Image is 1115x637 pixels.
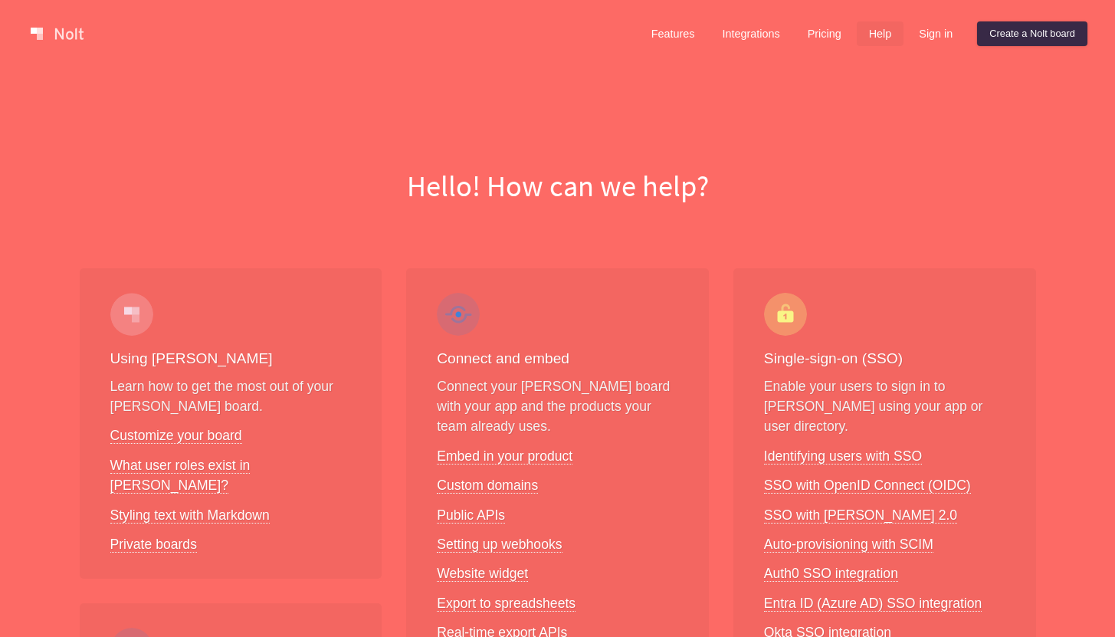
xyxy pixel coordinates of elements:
[977,21,1087,46] a: Create a Nolt board
[710,21,792,46] a: Integrations
[639,21,707,46] a: Features
[857,21,904,46] a: Help
[110,458,251,494] a: What user roles exist in [PERSON_NAME]?
[110,348,352,370] h3: Using [PERSON_NAME]
[764,348,1005,370] h3: Single-sign-on (SSO)
[764,376,1005,437] p: Enable your users to sign in to [PERSON_NAME] using your app or user directory.
[764,566,898,582] a: Auth0 SSO integration
[764,537,933,553] a: Auto-provisioning with SCIM
[110,428,242,444] a: Customize your board
[764,596,982,612] a: Entra ID (Azure AD) SSO integration
[437,348,678,370] h3: Connect and embed
[437,566,528,582] a: Website widget
[764,478,971,494] a: SSO with OpenID Connect (OIDC)
[437,478,538,494] a: Custom domains
[437,448,572,465] a: Embed in your product
[437,376,678,437] p: Connect your [PERSON_NAME] board with your app and the products your team already uses.
[764,448,922,465] a: Identifying users with SSO
[110,537,197,553] a: Private boards
[110,507,270,524] a: Styling text with Markdown
[12,166,1103,207] h1: Hello! How can we help?
[437,596,576,612] a: Export to spreadsheets
[795,21,854,46] a: Pricing
[110,376,352,417] p: Learn how to get the most out of your [PERSON_NAME] board.
[437,507,505,524] a: Public APIs
[437,537,562,553] a: Setting up webhooks
[764,507,957,524] a: SSO with [PERSON_NAME] 2.0
[907,21,965,46] a: Sign in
